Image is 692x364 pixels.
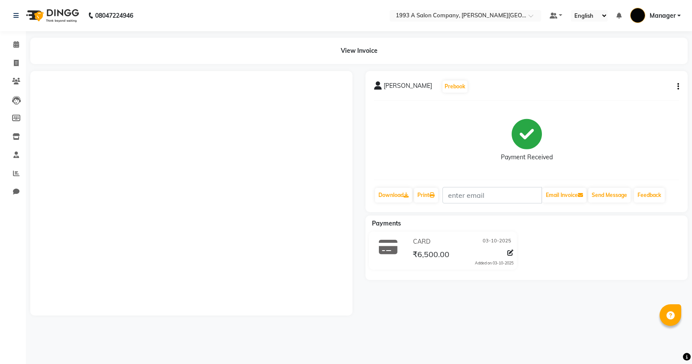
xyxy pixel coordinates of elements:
iframe: chat widget [656,329,683,355]
span: ₹6,500.00 [413,249,449,261]
img: Manager [630,8,645,23]
input: enter email [442,187,542,203]
div: Added on 03-10-2025 [475,260,513,266]
a: Feedback [634,188,665,203]
div: Payment Received [501,153,553,162]
div: View Invoice [30,38,688,64]
button: Email Invoice [542,188,586,203]
span: CARD [413,237,430,246]
span: Manager [650,11,676,20]
button: Send Message [588,188,631,203]
img: logo [22,3,81,28]
button: Prebook [442,81,468,93]
a: Download [375,188,412,203]
span: 03-10-2025 [483,237,511,246]
b: 08047224946 [95,3,133,28]
a: Print [414,188,438,203]
span: Payments [372,219,401,227]
span: [PERSON_NAME] [384,81,432,93]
